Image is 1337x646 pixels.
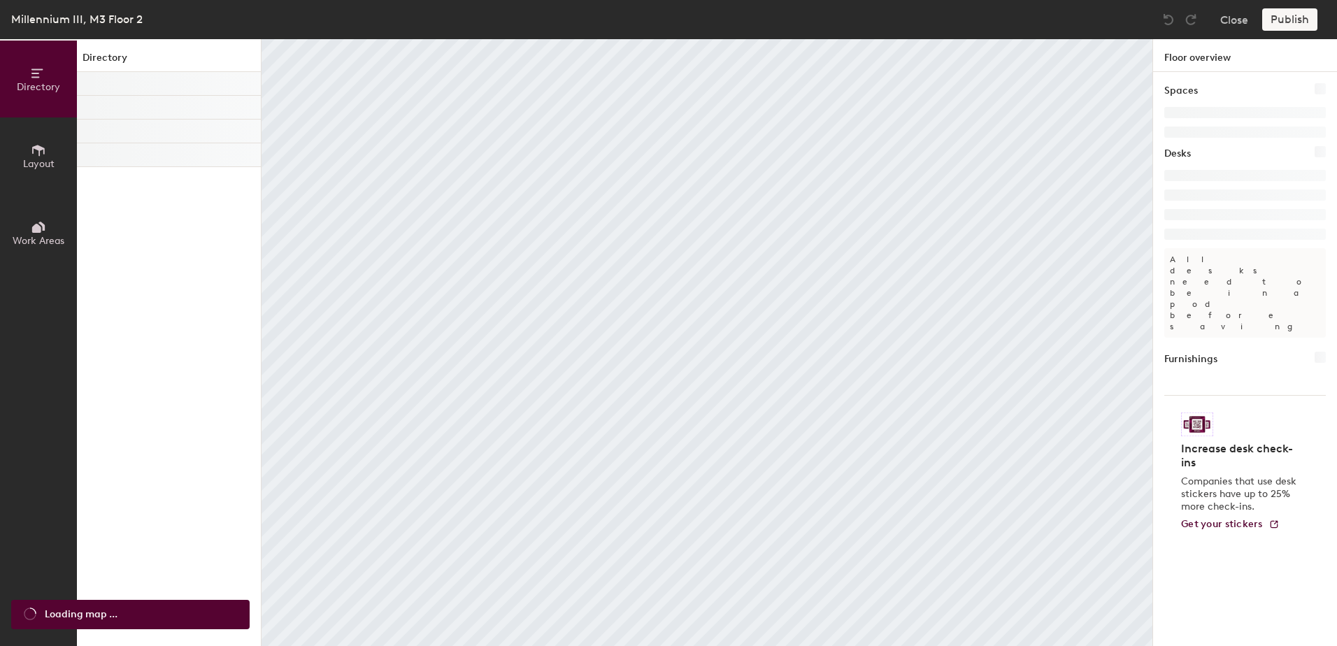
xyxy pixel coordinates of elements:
[262,39,1152,646] canvas: Map
[45,607,117,622] span: Loading map ...
[1181,519,1280,531] a: Get your stickers
[1181,412,1213,436] img: Sticker logo
[1220,8,1248,31] button: Close
[13,235,64,247] span: Work Areas
[1164,248,1326,338] p: All desks need to be in a pod before saving
[23,158,55,170] span: Layout
[1181,475,1301,513] p: Companies that use desk stickers have up to 25% more check-ins.
[1164,146,1191,161] h1: Desks
[1161,13,1175,27] img: Undo
[1153,39,1337,72] h1: Floor overview
[1164,352,1217,367] h1: Furnishings
[1181,518,1263,530] span: Get your stickers
[77,50,261,72] h1: Directory
[17,81,60,93] span: Directory
[11,10,143,28] div: Millennium III, M3 Floor 2
[1184,13,1198,27] img: Redo
[1181,442,1301,470] h4: Increase desk check-ins
[1164,83,1198,99] h1: Spaces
